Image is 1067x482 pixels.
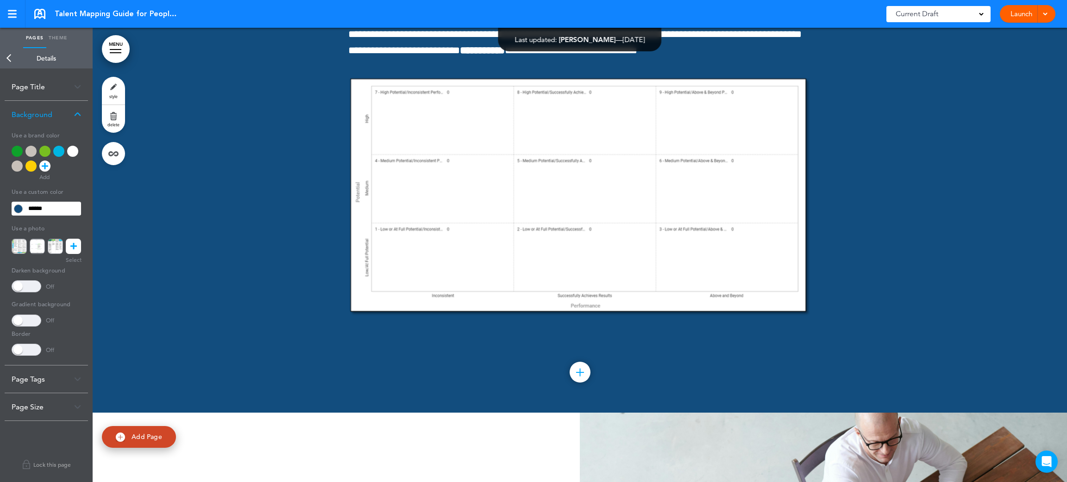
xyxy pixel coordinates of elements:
[46,317,54,323] div: Off
[623,35,645,44] span: [DATE]
[116,433,125,442] img: add.svg
[515,35,557,44] span: Last updated:
[48,239,63,254] img: 1756160821805-TalentMappingProcessatCommerce.png
[12,239,27,254] img: 1756161161275-TalentMappingDefinitions.png
[348,76,811,317] img: 1755903702645-WhatisTalentMapping.png
[12,185,81,198] h5: Use a custom color
[5,101,88,128] div: Background
[1036,451,1058,473] div: Open Intercom Messenger
[46,28,69,48] a: Theme
[896,7,938,20] span: Current Draft
[1007,5,1036,23] a: Launch
[30,239,45,254] img: 1756161145504-TalentMappingBoxes.png
[559,35,616,44] span: [PERSON_NAME]
[5,73,88,100] div: Page Title
[109,93,118,99] span: style
[102,105,125,133] a: delete
[5,451,88,477] a: Lock this page
[74,404,81,409] img: arrow-down@2x.png
[12,128,81,141] h5: Use a brand color
[132,433,162,441] span: Add Page
[102,77,125,105] a: style
[107,122,119,127] span: delete
[5,365,88,393] div: Page Tags
[12,297,81,310] h5: Gradient background
[74,112,81,117] img: arrow-down@2x.png
[12,221,81,234] h5: Use a photo
[46,347,54,353] div: Off
[55,9,180,19] span: Talent Mapping Guide for People Leaders
[46,284,54,290] div: Off
[22,458,31,470] img: lock.svg
[102,35,130,63] a: MENU
[12,263,81,276] h5: Darken background
[12,327,81,340] h5: Border
[5,393,88,420] div: Page Size
[74,377,81,382] img: arrow-down@2x.png
[74,84,81,89] img: arrow-down@2x.png
[102,426,176,448] a: Add Page
[23,28,46,48] a: Pages
[515,36,645,43] div: —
